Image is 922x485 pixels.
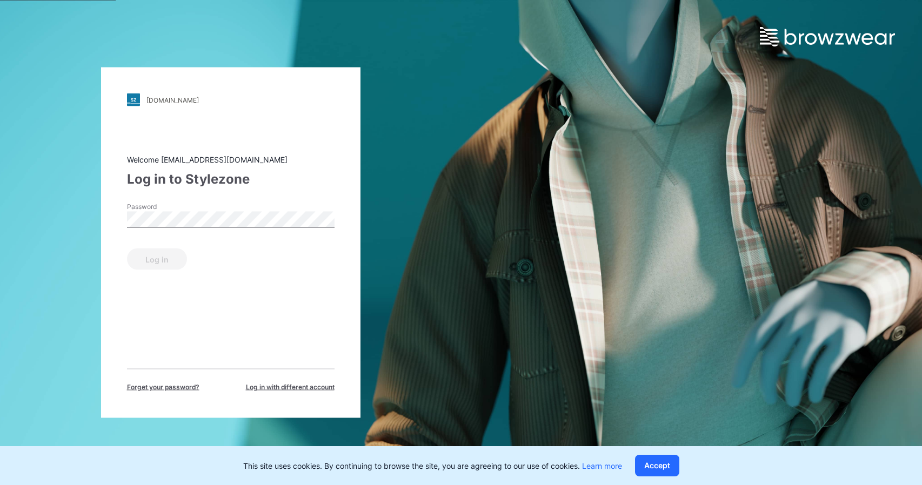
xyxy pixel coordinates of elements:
[246,382,335,392] span: Log in with different account
[760,27,895,46] img: browzwear-logo.e42bd6dac1945053ebaf764b6aa21510.svg
[127,93,140,106] img: stylezone-logo.562084cfcfab977791bfbf7441f1a819.svg
[243,460,622,471] p: This site uses cookies. By continuing to browse the site, you are agreeing to our use of cookies.
[127,154,335,165] div: Welcome [EMAIL_ADDRESS][DOMAIN_NAME]
[127,170,335,189] div: Log in to Stylezone
[146,96,199,104] div: [DOMAIN_NAME]
[582,461,622,470] a: Learn more
[635,455,679,476] button: Accept
[127,202,203,212] label: Password
[127,93,335,106] a: [DOMAIN_NAME]
[127,382,199,392] span: Forget your password?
